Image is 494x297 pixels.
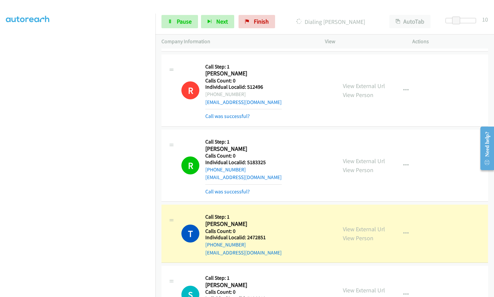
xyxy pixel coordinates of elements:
span: Finish [254,18,269,25]
a: Call was successful? [205,113,250,119]
a: Finish [239,15,275,28]
a: View Person [343,234,373,242]
a: View External Url [343,157,385,165]
h2: [PERSON_NAME] [205,145,279,153]
h5: Call Step: 1 [205,63,282,70]
h5: Calls Count: 0 [205,152,282,159]
h2: [PERSON_NAME] [205,220,279,228]
p: View [325,38,401,46]
h1: R [181,156,199,174]
iframe: Resource Center [475,122,494,175]
a: [EMAIL_ADDRESS][DOMAIN_NAME] [205,249,282,256]
button: Next [201,15,234,28]
h5: Call Step: 1 [205,214,282,220]
div: [PHONE_NUMBER] [205,90,282,98]
button: AutoTab [389,15,431,28]
h5: Calls Count: 0 [205,228,282,235]
h5: Call Step: 1 [205,275,282,281]
a: [EMAIL_ADDRESS][DOMAIN_NAME] [205,174,282,180]
a: View External Url [343,82,385,90]
p: Actions [412,38,488,46]
a: Pause [161,15,198,28]
h5: Individual Localid: 2472851 [205,234,282,241]
h5: Calls Count: 0 [205,77,282,84]
a: View External Url [343,286,385,294]
h5: Individual Localid: 512496 [205,84,282,90]
a: View Person [343,91,373,99]
span: Pause [177,18,192,25]
a: View External Url [343,225,385,233]
a: View Person [343,166,373,174]
a: [EMAIL_ADDRESS][DOMAIN_NAME] [205,99,282,105]
h5: Individual Localid: 5183325 [205,159,282,166]
h2: [PERSON_NAME] [205,70,279,77]
h5: Call Step: 1 [205,139,282,145]
h5: Calls Count: 0 [205,289,282,295]
h1: R [181,81,199,99]
p: Company Information [161,38,313,46]
a: [PHONE_NUMBER] [205,242,246,248]
h1: T [181,225,199,243]
a: Call was successful? [205,188,250,195]
h2: [PERSON_NAME] [205,281,279,289]
p: Dialing [PERSON_NAME] [284,17,377,26]
a: [PHONE_NUMBER] [205,166,246,173]
div: 10 [482,15,488,24]
span: Next [216,18,228,25]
